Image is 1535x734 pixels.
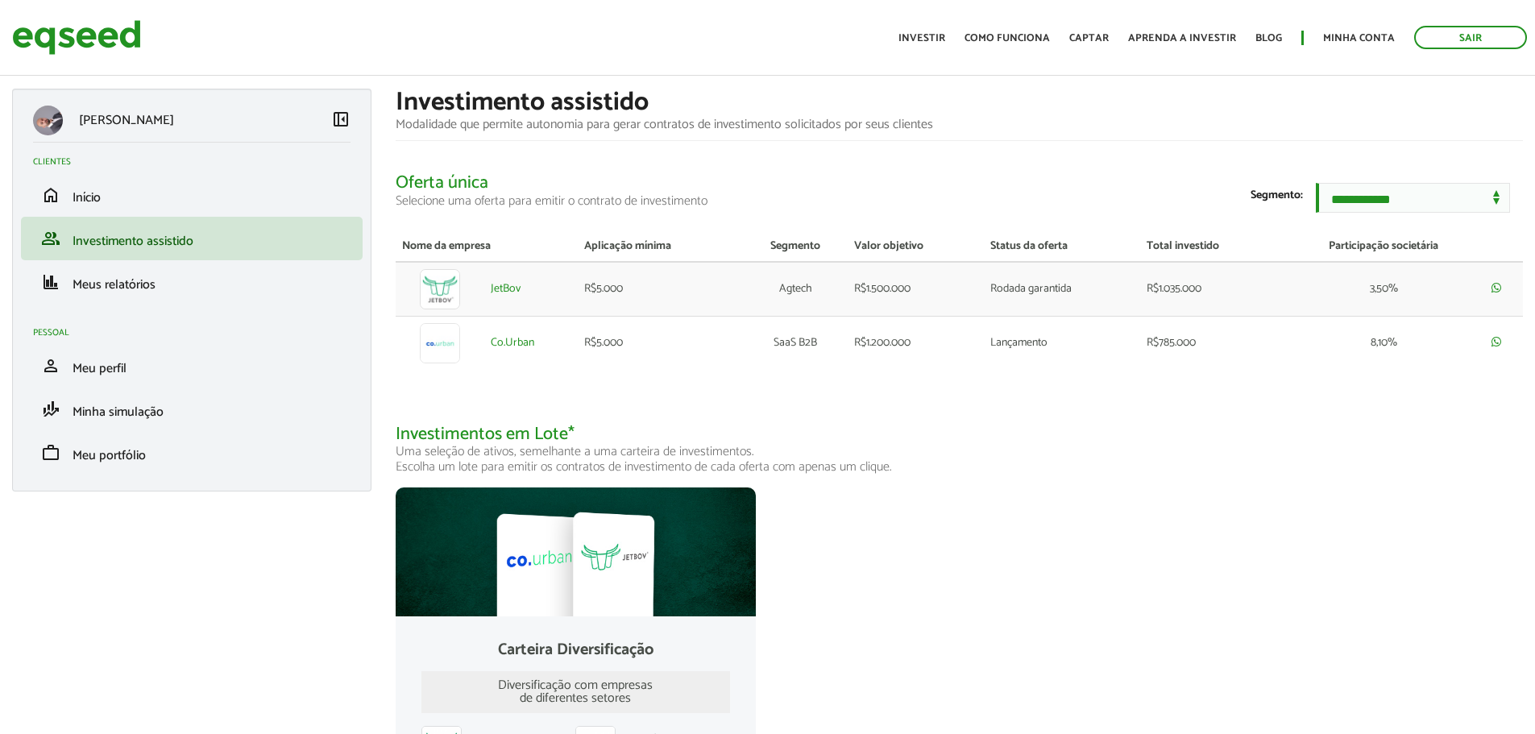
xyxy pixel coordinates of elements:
[491,284,521,295] a: JetBov
[33,185,351,205] a: homeInício
[1491,336,1501,349] a: Compartilhar rodada por whatsapp
[1251,190,1303,201] label: Segmento:
[744,316,848,370] td: SaaS B2B
[1069,33,1109,44] a: Captar
[848,262,984,317] td: R$1.500.000
[21,344,363,388] li: Meu perfil
[33,443,351,462] a: workMeu portfólio
[1282,316,1485,370] td: 8,10%
[984,232,1140,262] th: Status da oferta
[744,262,848,317] td: Agtech
[898,33,945,44] a: Investir
[21,431,363,475] li: Meu portfólio
[848,316,984,370] td: R$1.200.000
[41,229,60,248] span: group
[73,401,164,423] span: Minha simulação
[21,260,363,304] li: Meus relatórios
[396,193,1523,209] p: Selecione uma oferta para emitir o contrato de investimento
[848,232,984,262] th: Valor objetivo
[421,671,729,713] div: Diversificação com empresas de diferentes setores
[1140,232,1282,262] th: Total investido
[331,110,351,132] a: Colapsar menu
[73,274,156,296] span: Meus relatórios
[33,400,351,419] a: finance_modeMinha simulação
[331,110,351,129] span: left_panel_close
[744,232,848,262] th: Segmento
[1414,26,1527,49] a: Sair
[984,316,1140,370] td: Lançamento
[1282,232,1485,262] th: Participação societária
[41,185,60,205] span: home
[79,113,174,128] p: [PERSON_NAME]
[1491,282,1501,295] a: Compartilhar rodada por whatsapp
[1323,33,1395,44] a: Minha conta
[33,157,363,167] h2: Clientes
[1140,262,1282,317] td: R$1.035.000
[421,642,729,658] div: Carteira Diversificação
[33,229,351,248] a: groupInvestimento assistido
[73,358,127,379] span: Meu perfil
[1128,33,1236,44] a: Aprenda a investir
[21,173,363,217] li: Início
[33,272,351,292] a: financeMeus relatórios
[396,444,1523,475] p: Uma seleção de ativos, semelhante a uma carteira de investimentos. Escolha um lote para emitir os...
[12,16,141,59] img: EqSeed
[41,400,60,419] span: finance_mode
[21,217,363,260] li: Investimento assistido
[396,89,1523,117] h1: Investimento assistido
[396,173,1523,208] h2: Oferta única
[578,316,744,370] td: R$5.000
[396,232,578,262] th: Nome da empresa
[73,187,101,209] span: Início
[73,445,146,467] span: Meu portfólio
[578,232,744,262] th: Aplicação mínima
[33,328,363,338] h2: Pessoal
[21,388,363,431] li: Minha simulação
[396,117,1523,132] p: Modalidade que permite autonomia para gerar contratos de investimento solicitados por seus clientes
[41,272,60,292] span: finance
[41,443,60,462] span: work
[1140,316,1282,370] td: R$785.000
[491,338,534,349] a: Co.Urban
[396,425,1523,475] h2: Investimentos em Lote*
[73,230,193,252] span: Investimento assistido
[41,356,60,375] span: person
[1255,33,1282,44] a: Blog
[1282,262,1485,317] td: 3,50%
[965,33,1050,44] a: Como funciona
[578,262,744,317] td: R$5.000
[984,262,1140,317] td: Rodada garantida
[33,356,351,375] a: personMeu perfil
